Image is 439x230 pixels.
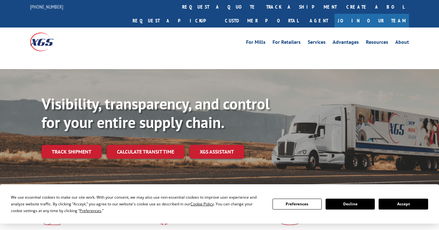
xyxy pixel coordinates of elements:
a: Advantages [333,40,359,47]
button: Accept [379,199,428,210]
div: We use essential cookies to make our site work. With your consent, we may also use non-essential ... [11,194,265,214]
a: [PHONE_NUMBER] [30,4,63,10]
a: Customer Portal [220,14,303,28]
a: Track shipment [42,145,102,158]
span: Cookie Policy [190,201,214,207]
a: XGS ASSISTANT [189,145,244,159]
a: Join Our Team [335,14,409,28]
button: Decline [326,199,375,210]
a: Request a pickup [128,14,220,28]
a: Calculate transit time [107,145,184,159]
a: For Retailers [273,40,301,47]
a: Resources [366,40,388,47]
a: Agent [303,14,335,28]
a: Services [308,40,326,47]
b: Visibility, transparency, and control for your entire supply chain. [42,94,270,132]
a: About [395,40,409,47]
span: Preferences [80,208,101,213]
a: For Mills [246,40,266,47]
button: Preferences [273,199,322,210]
